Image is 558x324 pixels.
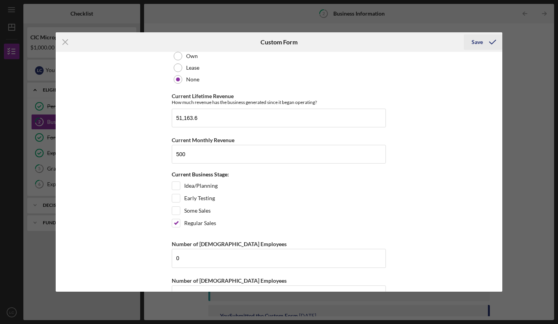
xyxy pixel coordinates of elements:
label: Idea/Planning [184,182,218,190]
label: Own [186,53,198,59]
label: Current Lifetime Revenue [172,93,234,99]
div: Current Business Stage: [172,171,386,178]
label: None [186,76,199,83]
label: Early Testing [184,194,215,202]
div: How much revenue has the business generated since it began operating? [172,99,386,105]
label: Current Monthly Revenue [172,137,234,143]
label: Regular Sales [184,219,216,227]
label: Some Sales [184,207,211,215]
h6: Custom Form [261,39,297,46]
label: Number of [DEMOGRAPHIC_DATA] Employees [172,277,287,284]
label: Number of [DEMOGRAPHIC_DATA] Employees [172,241,287,247]
label: Lease [186,65,199,71]
button: Save [464,34,502,50]
div: Save [472,34,483,50]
